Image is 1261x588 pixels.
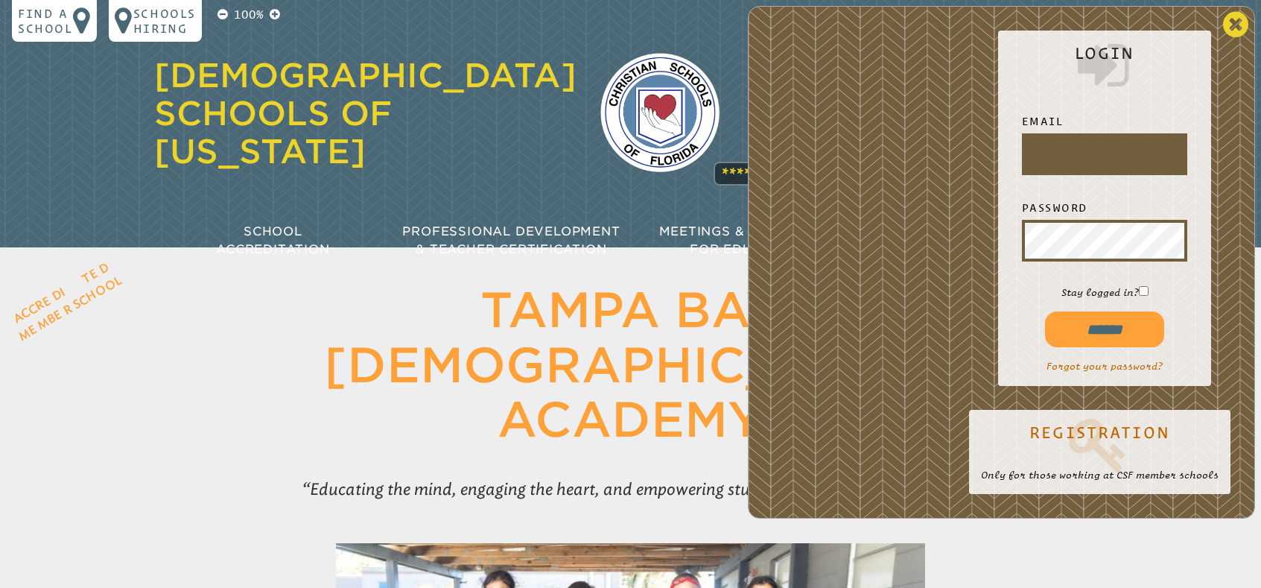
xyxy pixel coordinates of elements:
img: csf-logo-web-colors.png [600,53,720,172]
h1: Tampa Bay [DEMOGRAPHIC_DATA] Academy [248,283,1014,448]
p: Educating the mind, engaging the heart, and empowering students to change their world. [295,472,965,508]
p: 100% [231,6,267,24]
p: Find a school [18,6,73,36]
label: Email [1022,113,1187,130]
label: Password [1022,199,1187,217]
a: Forgot your password? [1046,361,1163,372]
h2: Login [1010,44,1199,95]
span: School Accreditation [216,224,329,256]
p: Only for those working at CSF member schools [981,468,1219,482]
p: Schools Hiring [133,6,196,36]
a: [DEMOGRAPHIC_DATA] Schools of [US_STATE] [154,56,576,171]
a: Registration [981,414,1219,474]
p: The agency that [US_STATE]’s [DEMOGRAPHIC_DATA] schools rely on for best practices in accreditati... [743,63,1108,182]
p: Stay logged in? [1010,285,1199,300]
span: Professional Development & Teacher Certification [402,224,620,256]
span: Meetings & Workshops for Educators [659,224,841,256]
